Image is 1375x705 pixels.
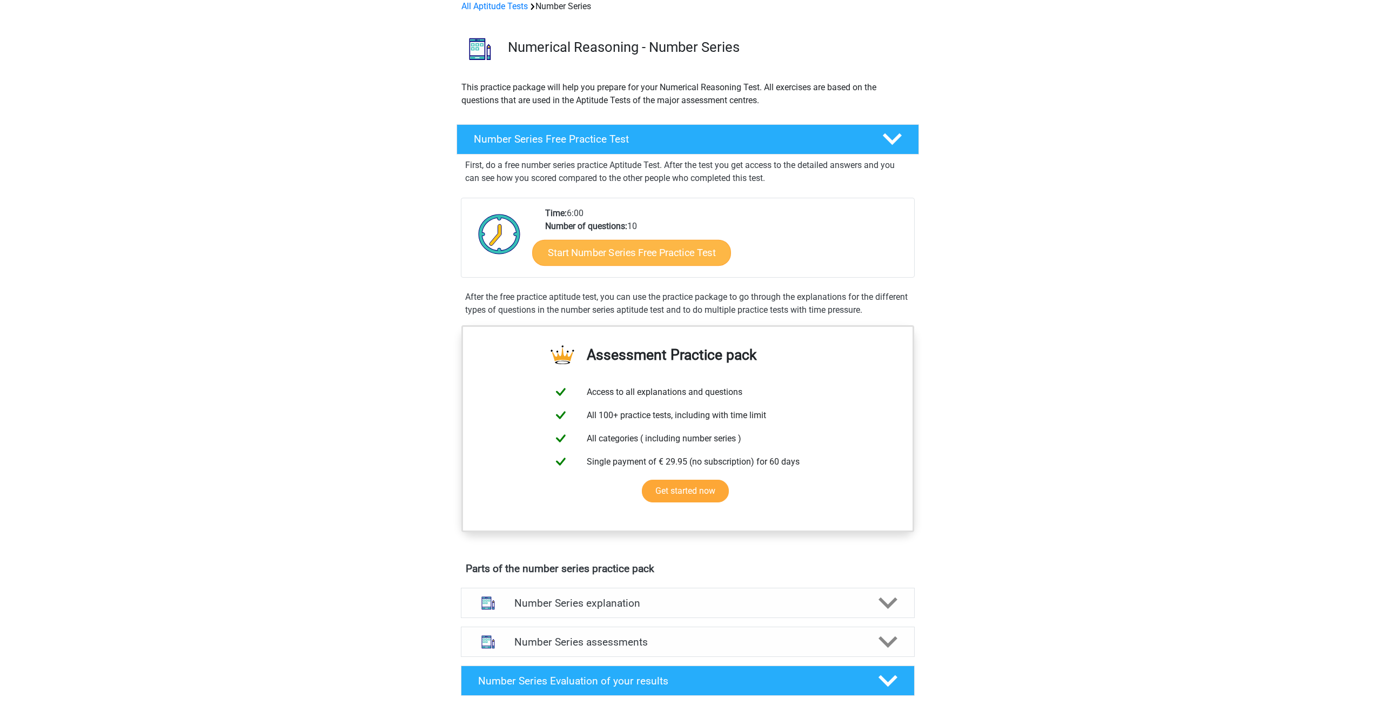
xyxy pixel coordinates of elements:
[532,239,731,265] a: Start Number Series Free Practice Test
[465,159,910,185] p: First, do a free number series practice Aptitude Test. After the test you get access to the detai...
[461,291,915,317] div: After the free practice aptitude test, you can use the practice package to go through the explana...
[461,1,528,11] a: All Aptitude Tests
[461,81,914,107] p: This practice package will help you prepare for your Numerical Reasoning Test. All exercises are ...
[457,26,503,72] img: number series
[545,208,567,218] b: Time:
[457,666,919,696] a: Number Series Evaluation of your results
[474,628,502,656] img: number series assessments
[452,124,923,155] a: Number Series Free Practice Test
[545,221,627,231] b: Number of questions:
[457,588,919,618] a: explanations Number Series explanation
[642,480,729,502] a: Get started now
[472,207,527,261] img: Clock
[514,597,861,609] h4: Number Series explanation
[508,39,910,56] h3: Numerical Reasoning - Number Series
[474,133,865,145] h4: Number Series Free Practice Test
[474,589,502,617] img: number series explanations
[466,562,910,575] h4: Parts of the number series practice pack
[457,627,919,657] a: assessments Number Series assessments
[537,207,914,277] div: 6:00 10
[478,675,861,687] h4: Number Series Evaluation of your results
[514,636,861,648] h4: Number Series assessments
